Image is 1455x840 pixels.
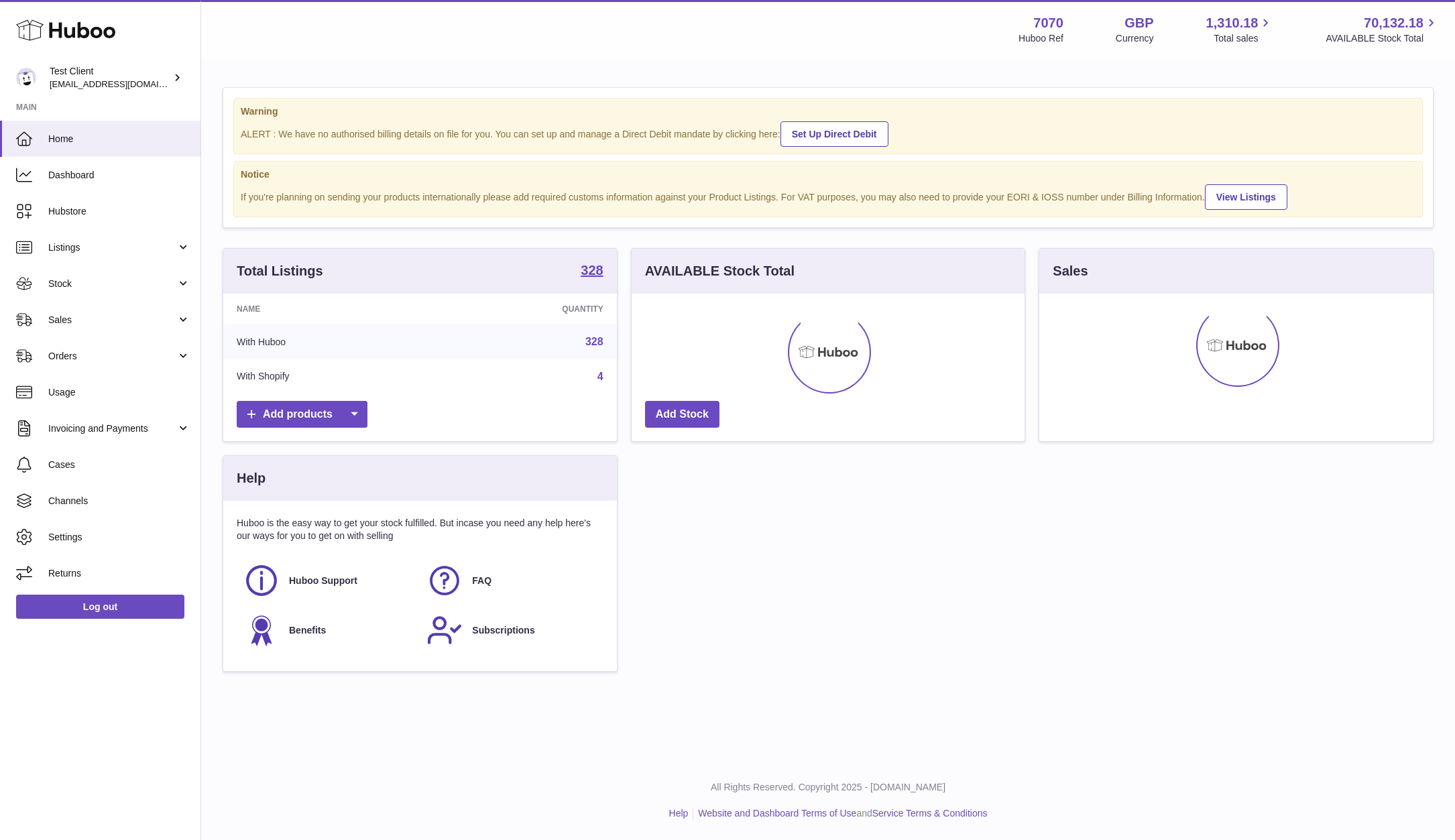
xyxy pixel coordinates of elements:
[1206,14,1274,45] a: 1,310.18 Total sales
[1019,32,1063,45] div: Huboo Ref
[48,205,190,218] span: Hubstore
[50,78,197,89] span: [EMAIL_ADDRESS][DOMAIN_NAME]
[241,119,1415,147] div: ALERT : We have no authorised billing details on file for you. You can set up and manage a Direct...
[693,807,987,820] li: and
[669,808,689,819] a: Help
[48,350,176,363] span: Orders
[223,324,435,359] td: With Huboo
[241,105,1415,118] strong: Warning
[472,575,491,587] span: FAQ
[581,263,603,277] strong: 328
[472,624,534,637] span: Subscriptions
[48,314,176,326] span: Sales
[48,386,190,399] span: Usage
[48,531,190,544] span: Settings
[243,612,413,648] a: Benefits
[289,575,357,587] span: Huboo Support
[16,68,36,88] img: QATestClientTwo@hubboo.co.uk
[1326,14,1439,45] a: 70,132.18 AVAILABLE Stock Total
[1033,14,1063,32] strong: 7070
[1205,184,1287,210] a: View Listings
[1206,14,1259,32] span: 1,310.18
[1124,14,1153,32] strong: GBP
[237,262,323,280] h3: Total Listings
[435,294,616,324] th: Quantity
[597,371,603,382] a: 4
[645,262,795,280] h3: AVAILABLE Stock Total
[780,121,888,147] a: Set Up Direct Debit
[585,336,603,347] a: 328
[1364,14,1423,32] span: 70,132.18
[1326,32,1439,45] span: AVAILABLE Stock Total
[237,469,266,487] h3: Help
[237,517,603,542] p: Huboo is the easy way to get your stock fulfilled. But incase you need any help here's our ways f...
[223,359,435,394] td: With Shopify
[50,65,170,91] div: Test Client
[289,624,326,637] span: Benefits
[48,459,190,471] span: Cases
[426,612,596,648] a: Subscriptions
[243,562,413,599] a: Huboo Support
[48,278,176,290] span: Stock
[1214,32,1273,45] span: Total sales
[48,495,190,507] span: Channels
[645,401,719,428] a: Add Stock
[241,168,1415,181] strong: Notice
[48,422,176,435] span: Invoicing and Payments
[16,595,184,619] a: Log out
[872,808,988,819] a: Service Terms & Conditions
[581,263,603,280] a: 328
[48,241,176,254] span: Listings
[223,294,435,324] th: Name
[1053,262,1088,280] h3: Sales
[1116,32,1154,45] div: Currency
[698,808,856,819] a: Website and Dashboard Terms of Use
[48,133,190,145] span: Home
[212,781,1444,794] p: All Rights Reserved. Copyright 2025 - [DOMAIN_NAME]
[426,562,596,599] a: FAQ
[237,401,367,428] a: Add products
[48,169,190,182] span: Dashboard
[48,567,190,580] span: Returns
[241,182,1415,210] div: If you're planning on sending your products internationally please add required customs informati...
